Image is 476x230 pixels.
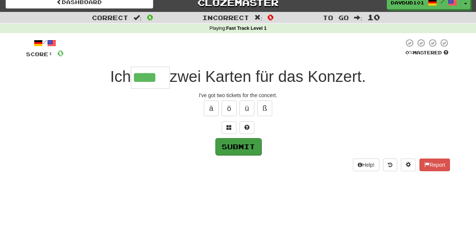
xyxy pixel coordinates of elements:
[147,13,153,22] span: 0
[222,100,237,116] button: ö
[367,13,380,22] span: 10
[204,100,219,116] button: ä
[202,14,249,21] span: Incorrect
[354,15,362,21] span: :
[170,68,366,85] span: zwei Karten für das Konzert.
[26,38,64,48] div: /
[404,49,450,56] div: Mastered
[239,100,254,116] button: ü
[383,159,397,171] button: Round history (alt+y)
[239,121,254,134] button: Single letter hint - you only get 1 per sentence and score half the points! alt+h
[26,51,53,57] span: Score:
[226,26,267,31] strong: Fast Track Level 1
[419,159,450,171] button: Report
[26,92,450,99] div: I've got two tickets for the concert.
[323,14,349,21] span: To go
[267,13,274,22] span: 0
[405,49,413,55] span: 0 %
[134,15,142,21] span: :
[57,48,64,58] span: 0
[92,14,128,21] span: Correct
[353,159,379,171] button: Help!
[215,138,261,155] button: Submit
[257,100,272,116] button: ß
[254,15,263,21] span: :
[110,68,131,85] span: Ich
[222,121,237,134] button: Switch sentence to multiple choice alt+p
